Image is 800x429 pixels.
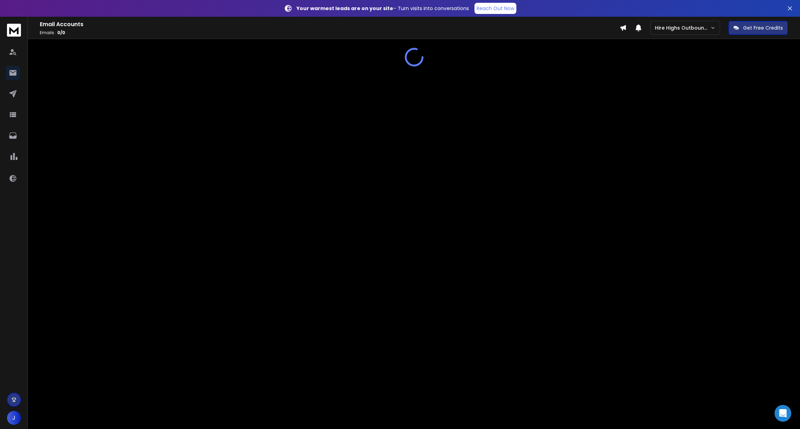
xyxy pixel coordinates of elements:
[7,411,21,425] button: J
[297,5,393,12] strong: Your warmest leads are on your site
[474,3,516,14] a: Reach Out Now
[40,30,620,36] p: Emails :
[40,20,620,29] h1: Email Accounts
[743,24,783,31] p: Get Free Credits
[297,5,469,12] p: – Turn visits into conversations
[728,21,788,35] button: Get Free Credits
[775,405,791,422] div: Open Intercom Messenger
[57,30,65,36] span: 0 / 0
[477,5,514,12] p: Reach Out Now
[655,24,710,31] p: Hire Highs Outbound Engine
[7,24,21,37] img: logo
